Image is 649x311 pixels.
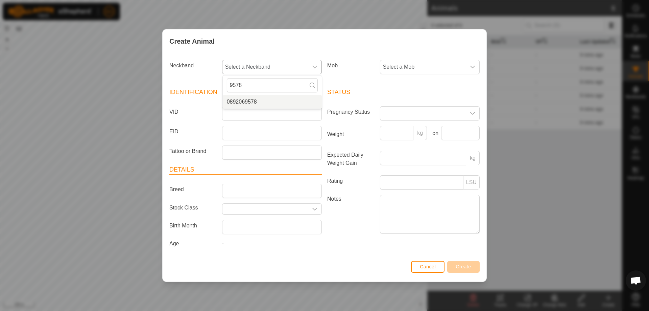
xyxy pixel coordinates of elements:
[222,60,308,74] span: Select a Neckband
[308,60,321,74] div: dropdown trigger
[327,88,480,97] header: Status
[167,146,219,157] label: Tattoo or Brand
[413,126,427,140] p-inputgroup-addon: kg
[167,184,219,195] label: Breed
[466,107,479,120] div: dropdown trigger
[324,126,377,143] label: Weight
[324,106,377,118] label: Pregnancy Status
[463,175,480,190] p-inputgroup-addon: LSU
[324,60,377,71] label: Mob
[222,241,224,246] span: -
[466,60,479,74] div: dropdown trigger
[324,151,377,167] label: Expected Daily Weight Gain
[167,220,219,231] label: Birth Month
[420,264,436,269] span: Cancel
[167,203,219,212] label: Stock Class
[380,60,466,74] span: Select a Mob
[456,264,471,269] span: Create
[167,106,219,118] label: VID
[324,175,377,187] label: Rating
[223,95,322,109] li: 0892069578
[466,151,480,165] p-inputgroup-addon: kg
[308,204,321,214] div: dropdown trigger
[167,126,219,137] label: EID
[324,195,377,233] label: Notes
[169,36,215,46] span: Create Animal
[227,98,257,106] span: 0892069578
[430,129,438,137] label: on
[223,95,322,109] ul: Option List
[167,60,219,71] label: Neckband
[169,165,322,175] header: Details
[167,240,219,248] label: Age
[169,88,322,97] header: Identification
[411,261,444,273] button: Cancel
[447,261,480,273] button: Create
[626,270,646,291] a: Open chat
